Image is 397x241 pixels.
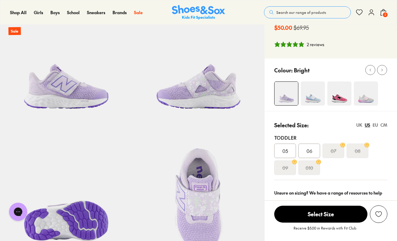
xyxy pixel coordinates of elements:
img: SNS_Logo_Responsive.svg [172,5,225,20]
span: Shop All [10,9,27,15]
p: Sale [8,27,21,35]
button: 5 stars, 2 ratings [274,41,324,48]
p: Selected Size: [274,121,309,129]
p: Bright [294,66,310,74]
a: Girls [34,9,43,16]
img: 4-498927_1 [327,81,351,106]
button: 2 [380,6,387,19]
button: Add to Wishlist [370,205,387,223]
div: UK [356,122,362,128]
div: Unsure on sizing? We have a range of resources to help [274,190,387,196]
a: Boys [50,9,60,16]
p: Receive $5.00 in Rewards with Fit Club [294,225,356,236]
div: EU [373,122,378,128]
span: 2 [382,12,388,18]
a: Sale [134,9,143,16]
a: Brands [113,9,127,16]
img: 4-527576_1 [301,81,325,106]
s: 09 [282,164,288,171]
a: Shoes & Sox [172,5,225,20]
button: Search our range of products [264,6,351,18]
s: 07 [331,147,336,154]
div: 2 reviews [307,41,324,48]
a: School [67,9,80,16]
span: Brands [113,9,127,15]
span: School [67,9,80,15]
s: $69.95 [294,24,309,32]
s: 010 [306,164,313,171]
img: 4-527572_1 [275,82,298,105]
span: Sneakers [87,9,105,15]
div: US [365,122,370,128]
b: $50.00 [274,24,292,32]
div: CM [380,122,387,128]
s: 08 [355,147,360,154]
span: Search our range of products [276,10,326,15]
span: Sale [134,9,143,15]
a: Sneakers [87,9,105,16]
div: Toddler [274,134,387,141]
span: Girls [34,9,43,15]
p: Colour: [274,66,293,74]
iframe: Gorgias live chat messenger [6,201,30,223]
span: Boys [50,9,60,15]
button: Select Size [274,205,367,223]
a: Shop All [10,9,27,16]
span: 05 [282,147,288,154]
span: 06 [306,147,312,154]
img: 4-498932_1 [354,81,378,106]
